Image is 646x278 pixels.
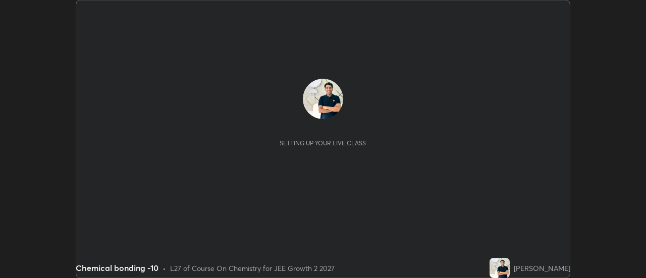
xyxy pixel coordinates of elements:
[170,263,335,273] div: L27 of Course On Chemistry for JEE Growth 2 2027
[280,139,366,147] div: Setting up your live class
[490,258,510,278] img: 6f5849fa1b7a4735bd8d44a48a48ab07.jpg
[514,263,570,273] div: [PERSON_NAME]
[76,262,158,274] div: Chemical bonding -10
[163,263,166,273] div: •
[303,79,343,119] img: 6f5849fa1b7a4735bd8d44a48a48ab07.jpg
